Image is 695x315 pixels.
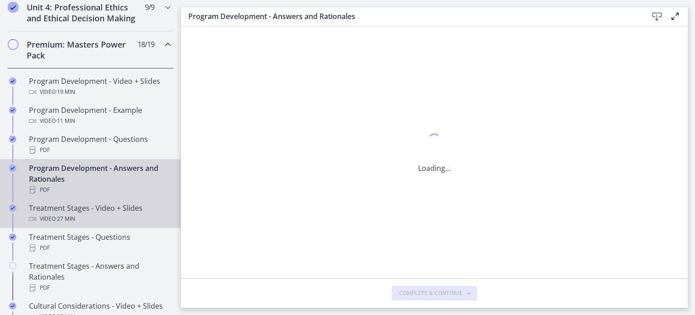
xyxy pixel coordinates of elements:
[29,87,170,97] div: Video
[56,87,75,97] span: · 19 min
[29,282,170,293] div: PDF
[9,204,16,212] i: Completed
[9,78,16,85] i: Completed
[188,11,633,22] h3: Program Development - Answers and Rationales
[9,302,16,310] i: Completed
[392,286,477,300] button: Complete & continue
[29,203,170,224] div: Treatment Stages - Video + Slides
[56,116,75,126] span: · 11 min
[418,131,451,152] div: 1
[399,290,462,297] span: Complete & continue
[145,2,154,13] span: 9 / 9
[29,261,170,293] div: Treatment Stages - Answers and Rationales
[56,213,75,224] span: · 27 min
[29,213,170,224] div: Video
[418,163,451,174] p: Loading...
[27,39,137,61] h2: Premium: Masters Power Pack
[8,2,19,13] i: Completed
[29,145,170,155] div: PDF
[29,184,170,195] div: PDF
[29,134,170,155] div: Program Development - Questions
[29,232,170,253] div: Treatment Stages - Questions
[29,105,170,126] div: Program Development - Example
[29,76,170,97] div: Program Development - Video + Slides
[29,116,170,126] div: Video
[138,39,154,50] span: 18 / 19
[29,242,170,253] div: PDF
[9,165,16,172] i: Completed
[29,163,170,195] div: Program Development - Answers and Rationales
[9,107,16,114] i: Completed
[27,2,137,24] h2: Unit 4: Professional Ethics and Ethical Decision Making
[9,233,16,241] i: Completed
[9,136,16,143] i: Completed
